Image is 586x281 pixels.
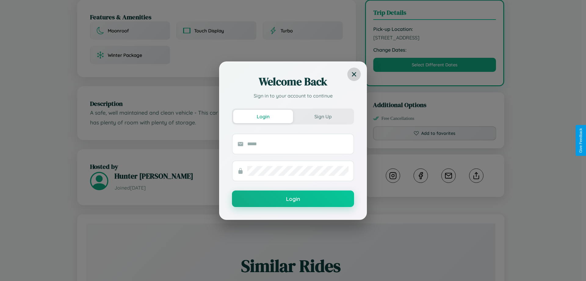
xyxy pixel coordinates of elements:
h2: Welcome Back [232,74,354,89]
p: Sign in to your account to continue [232,92,354,99]
button: Sign Up [293,110,353,123]
div: Give Feedback [579,128,583,153]
button: Login [233,110,293,123]
button: Login [232,190,354,207]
